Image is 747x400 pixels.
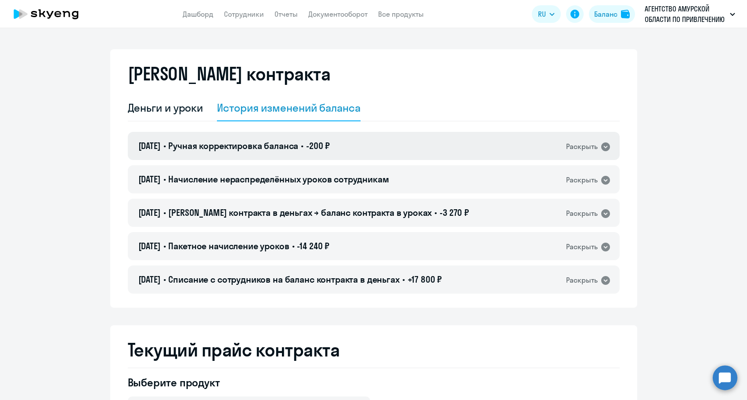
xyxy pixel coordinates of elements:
[138,207,161,218] span: [DATE]
[440,207,469,218] span: -3 270 ₽
[402,274,405,285] span: •
[297,240,329,251] span: -14 240 ₽
[292,240,295,251] span: •
[308,10,368,18] a: Документооборот
[168,274,399,285] span: Списание с сотрудников на баланс контракта в деньгах
[168,174,389,185] span: Начисление нераспределённых уроков сотрудникам
[168,240,289,251] span: Пакетное начисление уроков
[645,4,726,25] p: АГЕНТСТВО АМУРСКОЙ ОБЛАСТИ ПО ПРИВЛЕЧЕНИЮ ИНВЕСТИЦИЙ, АНО, #15140
[640,4,740,25] button: АГЕНТСТВО АМУРСКОЙ ОБЛАСТИ ПО ПРИВЛЕЧЕНИЮ ИНВЕСТИЦИЙ, АНО, #15140
[224,10,264,18] a: Сотрудники
[128,339,620,360] h2: Текущий прайс контракта
[378,10,424,18] a: Все продукты
[128,101,203,115] div: Деньги и уроки
[306,140,330,151] span: -200 ₽
[532,5,561,23] button: RU
[163,174,166,185] span: •
[128,375,370,389] h4: Выберите продукт
[621,10,630,18] img: balance
[594,9,617,19] div: Баланс
[217,101,361,115] div: История изменений баланса
[589,5,635,23] button: Балансbalance
[163,140,166,151] span: •
[538,9,546,19] span: RU
[434,207,437,218] span: •
[183,10,213,18] a: Дашборд
[138,240,161,251] span: [DATE]
[566,208,598,219] div: Раскрыть
[138,274,161,285] span: [DATE]
[408,274,442,285] span: +17 800 ₽
[163,240,166,251] span: •
[168,140,298,151] span: Ручная корректировка баланса
[274,10,298,18] a: Отчеты
[128,63,331,84] h2: [PERSON_NAME] контракта
[163,207,166,218] span: •
[163,274,166,285] span: •
[566,241,598,252] div: Раскрыть
[566,141,598,152] div: Раскрыть
[168,207,432,218] span: [PERSON_NAME] контракта в деньгах → баланс контракта в уроках
[138,140,161,151] span: [DATE]
[566,175,598,185] div: Раскрыть
[138,174,161,185] span: [DATE]
[566,275,598,286] div: Раскрыть
[301,140,303,151] span: •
